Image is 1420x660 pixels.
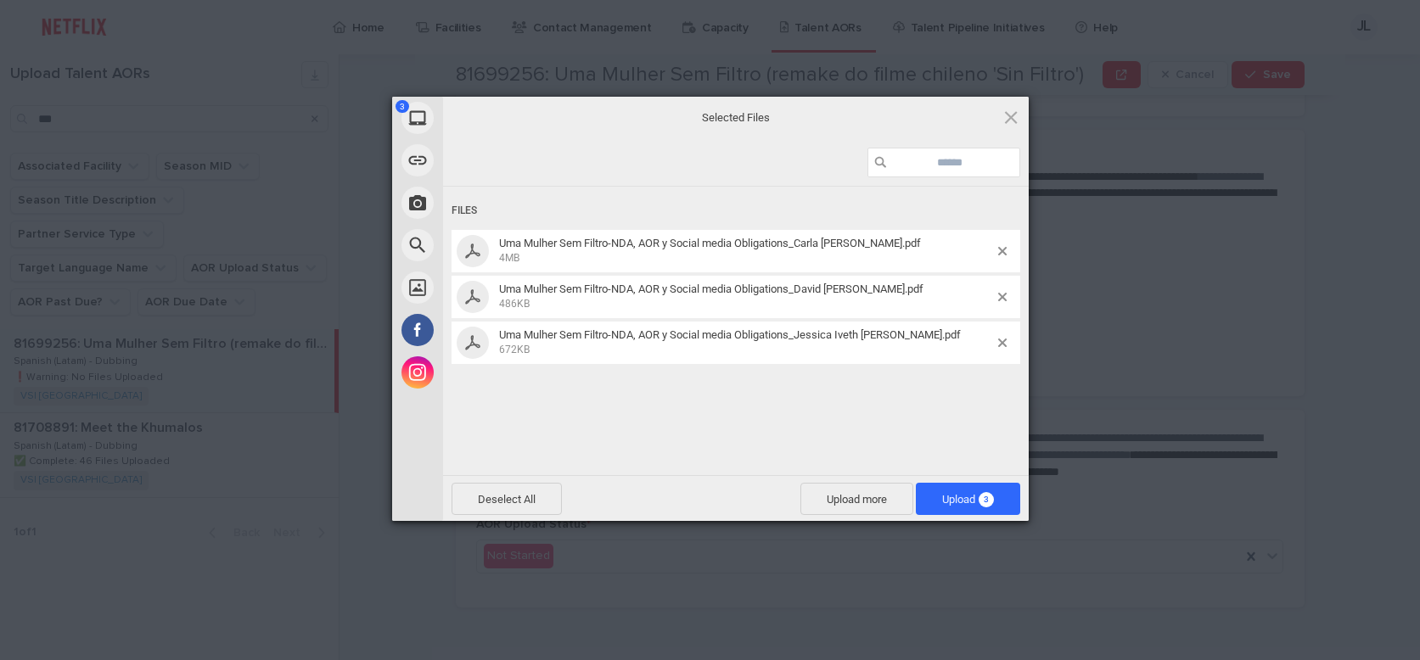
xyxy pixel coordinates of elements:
[392,351,596,394] div: Instagram
[452,483,562,515] span: Deselect All
[494,237,998,265] span: Uma Mulher Sem Filtro-NDA, AOR y Social media Obligations_Carla Castaneda Mendoza.pdf
[566,110,906,126] span: Selected Files
[392,182,596,224] div: Take Photo
[1002,108,1020,126] span: Click here or hit ESC to close picker
[499,328,961,341] span: Uma Mulher Sem Filtro-NDA, AOR y Social media Obligations_Jessica Iveth [PERSON_NAME].pdf
[942,493,994,506] span: Upload
[392,309,596,351] div: Facebook
[499,252,519,264] span: 4MB
[396,100,409,113] span: 3
[499,282,923,295] span: Uma Mulher Sem Filtro-NDA, AOR y Social media Obligations_David [PERSON_NAME].pdf
[494,328,998,356] span: Uma Mulher Sem Filtro-NDA, AOR y Social media Obligations_Jessica Iveth Ángeles Ramírez.pdf
[800,483,913,515] span: Upload more
[916,483,1020,515] span: Upload
[494,282,998,310] span: Uma Mulher Sem Filtro-NDA, AOR y Social media Obligations_David Armando Gómez Serrano.pdf
[499,237,921,249] span: Uma Mulher Sem Filtro-NDA, AOR y Social media Obligations_Carla [PERSON_NAME].pdf
[392,139,596,182] div: Link (URL)
[499,298,530,310] span: 486KB
[979,492,994,507] span: 3
[452,195,1020,227] div: Files
[392,224,596,266] div: Web Search
[499,344,530,355] span: 672KB
[392,266,596,309] div: Unsplash
[392,97,596,139] div: My Device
